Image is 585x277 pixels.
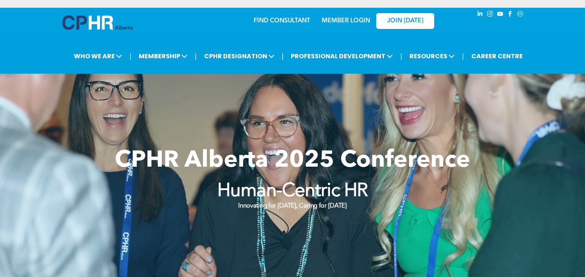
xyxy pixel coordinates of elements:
[476,10,484,20] a: linkedin
[462,48,464,64] li: |
[217,182,368,201] strong: Human-Centric HR
[202,49,277,63] span: CPHR DESIGNATION
[506,10,515,20] a: facebook
[282,48,284,64] li: |
[387,17,423,25] span: JOIN [DATE]
[130,48,131,64] li: |
[136,49,190,63] span: MEMBERSHIP
[496,10,505,20] a: youtube
[376,13,434,29] a: JOIN [DATE]
[322,18,370,24] a: MEMBER LOGIN
[238,203,346,209] strong: Innovating for [DATE], Caring for [DATE]
[195,48,197,64] li: |
[72,49,125,63] span: WHO WE ARE
[254,18,310,24] a: FIND CONSULTANT
[469,49,525,63] a: CAREER CENTRE
[516,10,525,20] a: Social network
[400,48,402,64] li: |
[115,149,470,172] span: CPHR Alberta 2025 Conference
[407,49,457,63] span: RESOURCES
[288,49,395,63] span: PROFESSIONAL DEVELOPMENT
[486,10,495,20] a: instagram
[62,15,133,30] img: A blue and white logo for cp alberta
